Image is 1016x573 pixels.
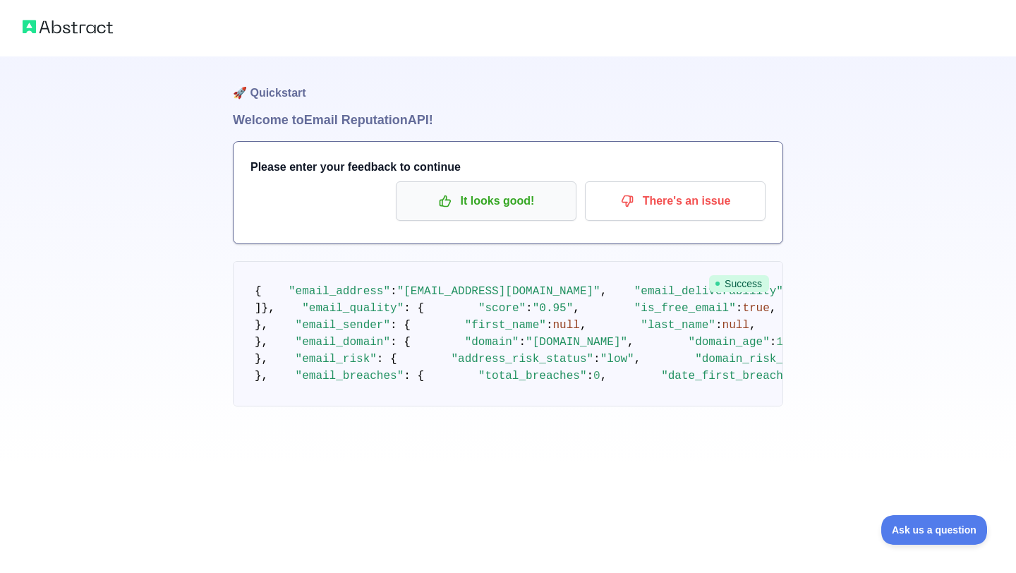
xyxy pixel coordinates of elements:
[742,302,769,315] span: true
[641,319,715,332] span: "last_name"
[478,302,526,315] span: "score"
[634,353,641,366] span: ,
[634,285,783,298] span: "email_deliverability"
[526,336,627,349] span: "[DOMAIN_NAME]"
[296,370,404,382] span: "email_breaches"
[397,285,600,298] span: "[EMAIL_ADDRESS][DOMAIN_NAME]"
[390,336,411,349] span: : {
[573,302,580,315] span: ,
[580,319,587,332] span: ,
[451,353,593,366] span: "address_risk_status"
[736,302,743,315] span: :
[404,370,424,382] span: : {
[519,336,526,349] span: :
[233,110,783,130] h1: Welcome to Email Reputation API!
[695,353,830,366] span: "domain_risk_status"
[722,319,749,332] span: null
[23,17,113,37] img: Abstract logo
[255,285,262,298] span: {
[595,189,755,213] p: There's an issue
[296,319,390,332] span: "email_sender"
[585,181,766,221] button: There's an issue
[465,336,519,349] span: "domain"
[634,302,736,315] span: "is_free_email"
[233,56,783,110] h1: 🚀 Quickstart
[627,336,634,349] span: ,
[289,285,390,298] span: "email_address"
[296,353,377,366] span: "email_risk"
[600,285,607,298] span: ,
[552,319,579,332] span: null
[465,319,546,332] span: "first_name"
[546,319,553,332] span: :
[586,370,593,382] span: :
[689,336,770,349] span: "domain_age"
[770,302,777,315] span: ,
[250,159,766,176] h3: Please enter your feedback to continue
[709,275,769,292] span: Success
[377,353,397,366] span: : {
[406,189,566,213] p: It looks good!
[390,319,411,332] span: : {
[533,302,574,315] span: "0.95"
[526,302,533,315] span: :
[881,515,988,545] iframe: Toggle Customer Support
[770,336,777,349] span: :
[404,302,424,315] span: : {
[478,370,587,382] span: "total_breaches"
[593,370,600,382] span: 0
[593,353,600,366] span: :
[715,319,722,332] span: :
[600,370,607,382] span: ,
[600,353,634,366] span: "low"
[390,285,397,298] span: :
[396,181,576,221] button: It looks good!
[776,336,810,349] span: 10970
[749,319,756,332] span: ,
[296,336,390,349] span: "email_domain"
[661,370,804,382] span: "date_first_breached"
[302,302,404,315] span: "email_quality"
